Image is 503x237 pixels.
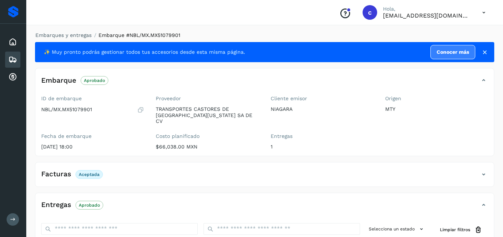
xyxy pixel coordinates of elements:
[383,12,471,19] p: cuentasespeciales8_met@castores.com.mx
[156,95,259,102] label: Proveedor
[41,201,71,209] h4: Entregas
[35,32,92,38] a: Embarques y entregas
[5,34,20,50] div: Inicio
[440,226,470,233] span: Limpiar filtros
[41,95,144,102] label: ID de embarque
[434,223,488,237] button: Limpiar filtros
[44,48,245,56] span: ✨ Muy pronto podrás gestionar todos tus accesorios desde esta misma página.
[41,106,92,113] p: NBL/MX.MX51079901
[35,31,494,39] nav: breadcrumb
[271,95,374,102] label: Cliente emisor
[35,74,494,93] div: EmbarqueAprobado
[385,95,488,102] label: Origen
[156,133,259,139] label: Costo planificado
[41,133,144,139] label: Fecha de embarque
[41,144,144,150] p: [DATE] 18:00
[271,106,374,112] p: NIAGARA
[383,6,471,12] p: Hola,
[35,199,494,217] div: EntregasAprobado
[79,203,100,208] p: Aprobado
[366,223,428,235] button: Selecciona un estado
[5,52,20,68] div: Embarques
[430,45,475,59] a: Conocer más
[5,69,20,85] div: Cuentas por cobrar
[84,78,105,83] p: Aprobado
[385,106,488,112] p: MTY
[79,172,100,177] p: Aceptada
[98,32,180,38] span: Embarque #NBL/MX.MX51079901
[271,144,374,150] p: 1
[41,170,71,178] h4: Facturas
[41,76,76,85] h4: Embarque
[156,106,259,124] p: TRANSPORTES CASTORES DE [GEOGRAPHIC_DATA][US_STATE] SA DE CV
[156,144,259,150] p: $66,038.00 MXN
[35,168,494,187] div: FacturasAceptada
[271,133,374,139] label: Entregas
